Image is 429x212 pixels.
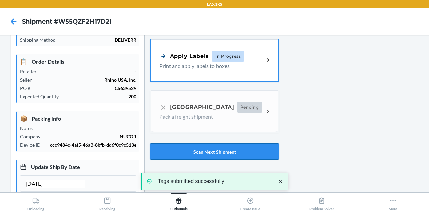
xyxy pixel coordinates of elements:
[212,51,244,62] span: In Progress
[20,162,136,171] p: Update Ship By Date
[286,193,357,211] button: Problem Solver
[20,141,46,149] p: Device ID
[309,194,334,211] div: Problem Solver
[158,178,270,185] p: Tags submitted successfully
[20,125,38,132] p: Notes
[37,76,136,83] p: Rhino USA, Inc.
[20,114,27,123] span: 📦
[20,57,136,66] p: Order Details
[36,85,136,92] p: CS639529
[20,68,42,75] p: Retailer
[389,194,397,211] div: More
[20,114,136,123] p: Packing Info
[277,178,284,185] svg: close toast
[207,1,222,7] p: LAX1RS
[150,143,279,160] button: Scan Next Shipment
[358,193,429,211] button: More
[20,85,36,92] p: PO #
[46,133,136,140] p: NUCOR
[20,76,37,83] p: Seller
[20,93,64,100] p: Expected Quantity
[20,57,27,66] span: 📋
[20,36,61,43] p: Shipping Method
[71,193,143,211] button: Receiving
[26,180,85,188] input: MM/DD/YYYY
[159,62,259,70] p: Print and apply labels to boxes
[20,133,46,140] p: Company
[61,36,136,43] p: DELIVERR
[42,68,136,75] p: -
[150,39,279,82] a: Apply LabelsIn ProgressPrint and apply labels to boxes
[22,17,111,26] h4: Shipment #W55QZF2H17D2I
[27,194,44,211] div: Unloading
[46,141,136,149] p: ccc9484c-4af5-46a3-8bfb-dd6f0c9c513e
[159,52,209,60] div: Apply Labels
[64,93,136,100] p: 200
[99,194,115,211] div: Receiving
